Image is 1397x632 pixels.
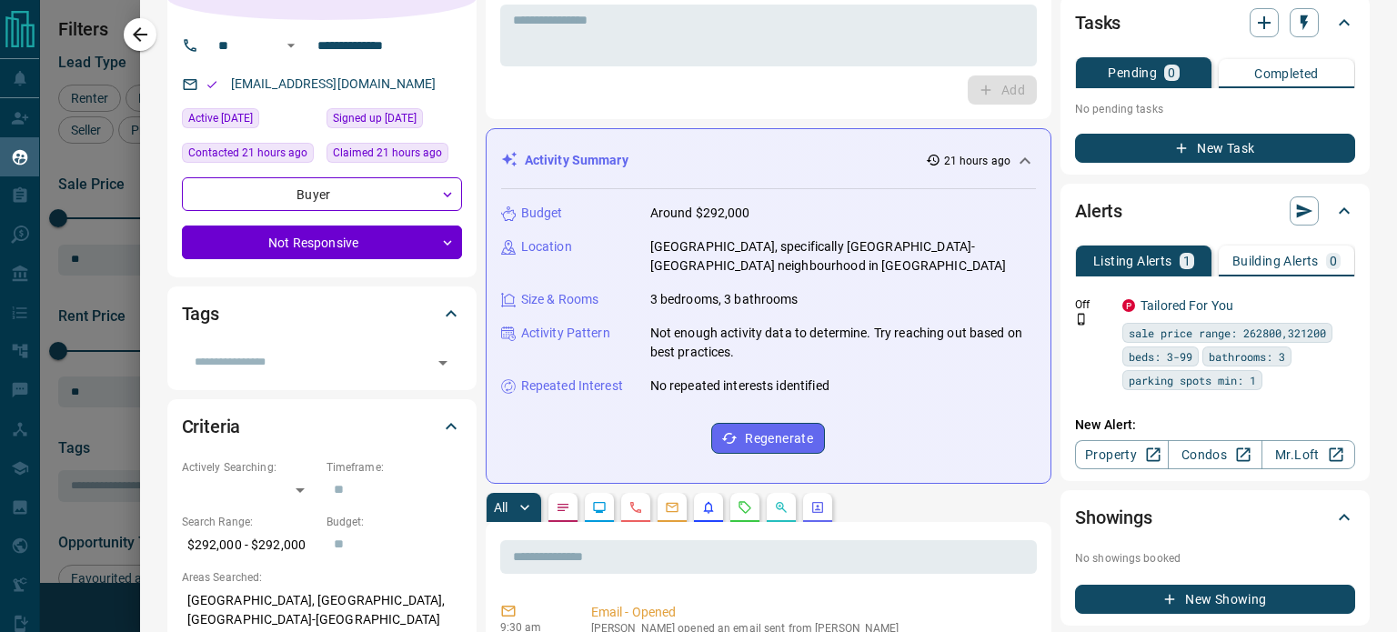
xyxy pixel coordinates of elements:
[1075,8,1121,37] h2: Tasks
[944,153,1010,169] p: 21 hours ago
[1209,347,1285,366] span: bathrooms: 3
[774,500,789,515] svg: Opportunities
[182,569,462,586] p: Areas Searched:
[592,500,607,515] svg: Lead Browsing Activity
[1075,313,1088,326] svg: Push Notification Only
[711,423,825,454] button: Regenerate
[333,109,417,127] span: Signed up [DATE]
[650,376,829,396] p: No repeated interests identified
[1129,371,1256,389] span: parking spots min: 1
[430,350,456,376] button: Open
[327,143,462,168] div: Thu Sep 11 2025
[1129,324,1326,342] span: sale price range: 262800,321200
[333,144,442,162] span: Claimed 21 hours ago
[182,226,462,259] div: Not Responsive
[182,412,241,441] h2: Criteria
[188,109,253,127] span: Active [DATE]
[556,500,570,515] svg: Notes
[182,459,317,476] p: Actively Searching:
[521,290,599,309] p: Size & Rooms
[188,144,307,162] span: Contacted 21 hours ago
[1261,440,1355,469] a: Mr.Loft
[1108,66,1157,79] p: Pending
[1075,196,1122,226] h2: Alerts
[1075,134,1355,163] button: New Task
[521,237,572,256] p: Location
[1075,416,1355,435] p: New Alert:
[1075,1,1355,45] div: Tasks
[327,108,462,134] div: Tue Sep 09 2025
[182,177,462,211] div: Buyer
[738,500,752,515] svg: Requests
[1075,496,1355,539] div: Showings
[1141,298,1233,313] a: Tailored For You
[1075,585,1355,614] button: New Showing
[182,299,219,328] h2: Tags
[1254,67,1319,80] p: Completed
[1075,189,1355,233] div: Alerts
[810,500,825,515] svg: Agent Actions
[1122,299,1135,312] div: property.ca
[182,405,462,448] div: Criteria
[501,144,1036,177] div: Activity Summary21 hours ago
[1129,347,1192,366] span: beds: 3-99
[628,500,643,515] svg: Calls
[327,514,462,530] p: Budget:
[1168,66,1175,79] p: 0
[1075,296,1111,313] p: Off
[521,204,563,223] p: Budget
[1330,255,1337,267] p: 0
[591,603,1030,622] p: Email - Opened
[650,237,1036,276] p: [GEOGRAPHIC_DATA], specifically [GEOGRAPHIC_DATA]-[GEOGRAPHIC_DATA] neighbourhood in [GEOGRAPHIC_...
[1075,503,1152,532] h2: Showings
[701,500,716,515] svg: Listing Alerts
[182,530,317,560] p: $292,000 - $292,000
[665,500,679,515] svg: Emails
[494,501,508,514] p: All
[182,292,462,336] div: Tags
[650,290,799,309] p: 3 bedrooms, 3 bathrooms
[525,151,628,170] p: Activity Summary
[182,108,317,134] div: Tue Sep 09 2025
[521,324,610,343] p: Activity Pattern
[650,324,1036,362] p: Not enough activity data to determine. Try reaching out based on best practices.
[1232,255,1319,267] p: Building Alerts
[206,78,218,91] svg: Email Valid
[521,376,623,396] p: Repeated Interest
[1183,255,1191,267] p: 1
[1168,440,1261,469] a: Condos
[327,459,462,476] p: Timeframe:
[1075,440,1169,469] a: Property
[182,514,317,530] p: Search Range:
[280,35,302,56] button: Open
[182,143,317,168] div: Thu Sep 11 2025
[231,76,437,91] a: [EMAIL_ADDRESS][DOMAIN_NAME]
[1075,550,1355,567] p: No showings booked
[1093,255,1172,267] p: Listing Alerts
[1075,95,1355,123] p: No pending tasks
[650,204,750,223] p: Around $292,000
